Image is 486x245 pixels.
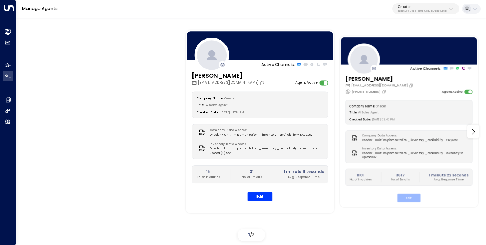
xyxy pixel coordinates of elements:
label: Company Data Access: [210,128,310,132]
h2: 15 [196,169,220,175]
button: Copy [260,80,266,85]
span: 3 [252,232,255,238]
h3: [PERSON_NAME] [192,71,266,80]
h2: 3617 [391,172,410,178]
div: / [238,229,265,241]
span: Oneder - Uniti Implementation _ inventory _ availability - inventory to upload (8).csv [210,146,324,155]
h2: 31 [242,169,262,175]
label: Company Name: [349,104,374,108]
p: Avg. Response Time [284,175,324,179]
span: Oneder - Uniti Implementation _ inventory _ availability - FAQs.csv [210,132,312,137]
a: Manage Agents [22,5,58,11]
span: 1 [248,232,250,238]
label: Created Date: [196,110,219,114]
p: Avg. Response Time [429,178,468,182]
label: Company Name: [196,96,223,100]
button: Edit [397,194,420,202]
p: No. of Emails [242,175,262,179]
label: Created Date: [349,117,370,121]
p: b6d56953-0354-4d8c-85a9-b9f5de32c6fb [398,10,447,12]
label: Inventory Data Access: [362,147,466,151]
p: Oneder [398,5,447,9]
span: [DATE] 02:40 PM [372,117,395,121]
span: Oneder - Uniti Implementation _ inventory _ availability - inventory to upload.csv [362,151,468,159]
div: [PHONE_NUMBER] [345,89,387,94]
h2: 1 minute 22 seconds [429,172,468,178]
span: [DATE] 01:28 PM [220,110,244,114]
label: Agent Active [442,89,462,94]
h3: [PERSON_NAME] [345,75,415,83]
label: Agent Active [295,80,318,86]
p: No. of Emails [391,178,410,182]
p: No. of Inquiries [349,178,371,182]
h2: 1101 [349,172,371,178]
label: Title: [196,103,204,107]
label: Company Data Access: [362,134,455,138]
span: Oneder [224,96,235,100]
p: Active Channels: [261,62,295,67]
button: Onederb6d56953-0354-4d8c-85a9-b9f5de32c6fb [392,3,459,14]
span: AI Sales Agent [206,103,228,107]
button: Edit [247,192,272,201]
p: No. of Inquiries [196,175,220,179]
span: Oneder [376,104,386,108]
h2: 1 minute 6 seconds [284,169,324,175]
label: Inventory Data Access: [210,142,321,146]
div: [EMAIL_ADDRESS][DOMAIN_NAME] [192,80,266,86]
button: Copy [409,83,415,88]
button: Copy [382,89,387,94]
span: Oneder - Uniti Implementation _ inventory _ availability - FAQs.csv [362,138,458,142]
p: Active Channels: [410,66,441,71]
span: AI Sales Agent [358,111,378,114]
div: [EMAIL_ADDRESS][DOMAIN_NAME] [345,83,415,88]
label: Title: [349,111,357,114]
